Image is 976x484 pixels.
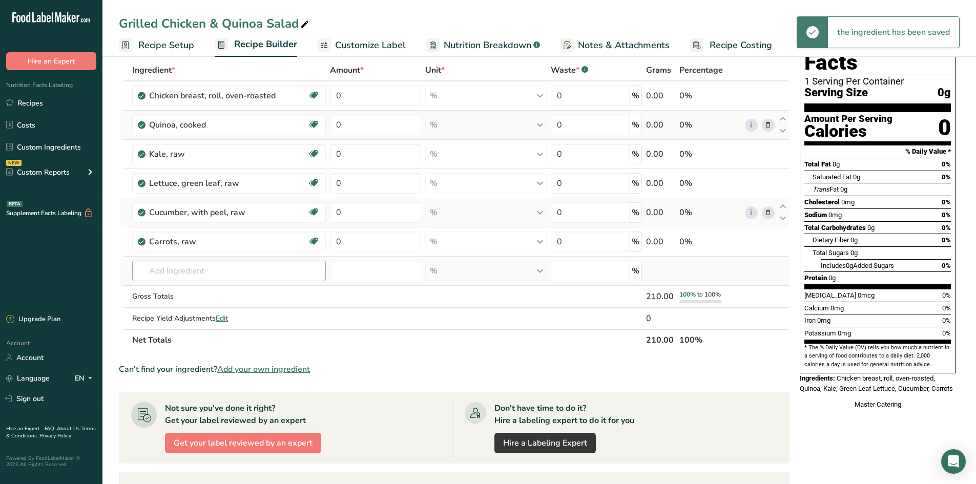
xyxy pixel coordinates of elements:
[149,148,277,160] div: Kale, raw
[149,90,277,102] div: Chicken breast, roll, oven-roasted
[697,290,721,299] span: to 100%
[130,329,645,350] th: Net Totals
[804,27,951,74] h1: Nutrition Facts
[57,425,81,432] a: About Us .
[942,291,951,299] span: 0%
[45,425,57,432] a: FAQ .
[149,177,277,190] div: Lettuce, green leaf, raw
[646,290,675,303] div: 210.00
[850,236,858,244] span: 0g
[646,312,675,325] div: 0
[677,329,743,350] th: 100%
[679,206,741,219] div: 0%
[330,64,364,76] span: Amount
[6,52,96,70] button: Hire an Expert
[841,198,855,206] span: 0mg
[119,34,194,57] a: Recipe Setup
[830,304,844,312] span: 0mg
[39,432,71,439] a: Privacy Policy
[846,262,853,269] span: 0g
[6,314,60,325] div: Upgrade Plan
[679,119,741,131] div: 0%
[813,249,849,257] span: Total Sugars
[804,114,892,124] div: Amount Per Serving
[646,236,675,248] div: 0.00
[804,274,827,282] span: Protein
[578,38,670,52] span: Notes & Attachments
[804,317,816,324] span: Iron
[6,425,96,439] a: Terms & Conditions .
[817,317,830,324] span: 0mg
[804,160,831,168] span: Total Fat
[646,148,675,160] div: 0.00
[6,369,50,387] a: Language
[938,87,951,99] span: 0g
[6,167,70,178] div: Custom Reports
[813,185,839,193] span: Fat
[938,114,951,141] div: 0
[679,148,741,160] div: 0%
[804,291,856,299] span: [MEDICAL_DATA]
[646,64,671,76] span: Grams
[149,236,277,248] div: Carrots, raw
[679,236,741,248] div: 0%
[840,185,847,193] span: 0g
[710,38,772,52] span: Recipe Costing
[7,201,23,207] div: BETA
[216,313,228,323] span: Edit
[6,455,96,468] div: Powered By FoodLabelMaker © 2025 All Rights Reserved
[679,177,741,190] div: 0%
[942,160,951,168] span: 0%
[942,236,951,244] span: 0%
[941,449,966,474] div: Open Intercom Messenger
[646,206,675,219] div: 0.00
[942,317,951,324] span: 0%
[425,64,445,76] span: Unit
[942,211,951,219] span: 0%
[679,90,741,102] div: 0%
[234,37,297,51] span: Recipe Builder
[942,198,951,206] span: 0%
[804,145,951,158] section: % Daily Value *
[813,173,852,181] span: Saturated Fat
[804,304,829,312] span: Calcium
[828,274,836,282] span: 0g
[804,198,840,206] span: Cholesterol
[942,304,951,312] span: 0%
[850,249,858,257] span: 0g
[942,224,951,232] span: 0%
[646,177,675,190] div: 0.00
[804,224,866,232] span: Total Carbohydrates
[644,329,677,350] th: 210.00
[745,119,758,132] a: i
[804,124,892,139] div: Calories
[679,64,723,76] span: Percentage
[813,236,849,244] span: Dietary Fiber
[335,38,406,52] span: Customize Label
[149,119,277,131] div: Quinoa, cooked
[804,76,951,87] div: 1 Serving Per Container
[800,374,835,382] span: Ingredients:
[942,173,951,181] span: 0%
[867,224,875,232] span: 0g
[800,399,956,410] div: Master Catering
[804,344,951,369] section: * The % Daily Value (DV) tells you how much a nutrient in a serving of food contributes to a dail...
[828,17,959,48] div: the ingredient has been saved
[813,185,829,193] i: Trans
[800,374,953,392] span: Chicken breast, roll, oven-roasted, Quinoa, Kale, Green Leaf Lettuce, Cucumber, Carrots
[942,262,951,269] span: 0%
[838,329,851,337] span: 0mg
[804,329,836,337] span: Potassium
[165,433,321,453] button: Get your label reviewed by an expert
[138,38,194,52] span: Recipe Setup
[132,291,326,302] div: Gross Totals
[6,425,43,432] a: Hire an Expert .
[217,363,310,375] span: Add your own ingredient
[804,211,827,219] span: Sodium
[560,34,670,57] a: Notes & Attachments
[75,372,96,385] div: EN
[646,119,675,131] div: 0.00
[942,329,951,337] span: 0%
[6,160,22,166] div: NEW
[174,437,313,449] span: Get your label reviewed by an expert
